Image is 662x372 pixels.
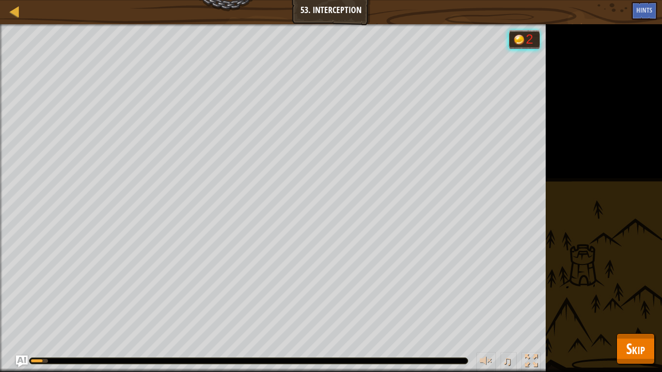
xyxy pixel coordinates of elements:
[503,354,512,368] span: ♫
[501,352,517,372] button: ♫
[521,352,541,372] button: Toggle fullscreen
[526,32,536,46] div: 2
[616,333,655,364] button: Skip
[626,339,645,358] span: Skip
[509,30,540,49] div: Team 'humans' has 2 gold.
[16,356,28,367] button: Ask AI
[636,5,652,15] span: Hints
[476,352,496,372] button: Adjust volume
